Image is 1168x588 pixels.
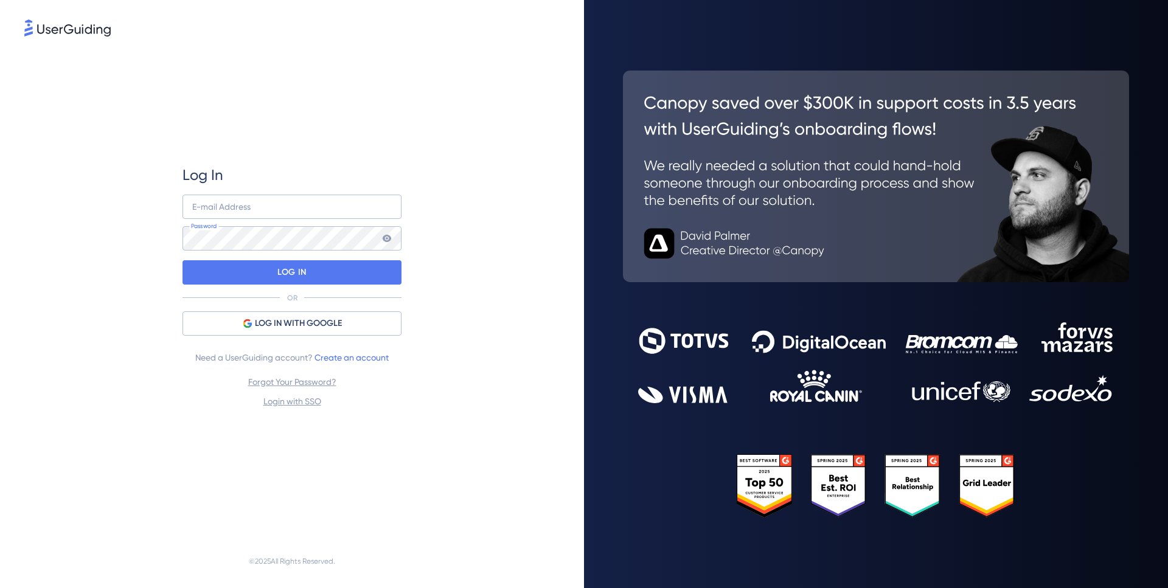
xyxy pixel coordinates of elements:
p: OR [287,293,297,303]
img: 25303e33045975176eb484905ab012ff.svg [737,454,1015,518]
span: © 2025 All Rights Reserved. [249,554,335,569]
span: LOG IN WITH GOOGLE [255,316,342,331]
span: Log In [182,165,223,185]
a: Login with SSO [263,396,321,406]
img: 26c0aa7c25a843aed4baddd2b5e0fa68.svg [623,71,1129,282]
img: 9302ce2ac39453076f5bc0f2f2ca889b.svg [638,322,1114,403]
span: Need a UserGuiding account? [195,350,389,365]
a: Forgot Your Password? [248,377,336,387]
img: 8faab4ba6bc7696a72372aa768b0286c.svg [24,19,111,36]
a: Create an account [315,353,389,362]
p: LOG IN [277,263,306,282]
input: example@company.com [182,195,401,219]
